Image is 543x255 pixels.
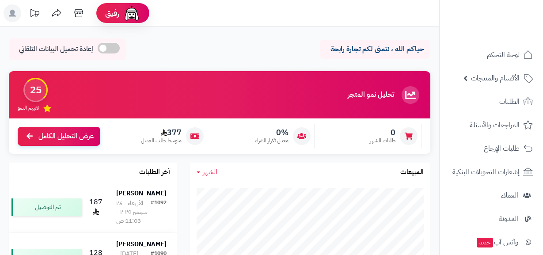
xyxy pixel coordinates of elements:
h3: المبيعات [400,168,424,176]
a: إشعارات التحويلات البنكية [445,161,538,183]
span: الطلبات [499,95,520,108]
span: 377 [141,128,182,137]
a: الطلبات [445,91,538,112]
td: 187 [86,182,106,232]
div: تم التوصيل [11,198,82,216]
span: العملاء [501,189,518,202]
img: logo-2.png [483,7,535,25]
div: الأربعاء - ٢٤ سبتمبر ٢٠٢٥ - 11:03 ص [116,199,151,225]
a: العملاء [445,185,538,206]
strong: [PERSON_NAME] [116,240,167,249]
span: الأقسام والمنتجات [471,72,520,84]
strong: [PERSON_NAME] [116,189,167,198]
a: طلبات الإرجاع [445,138,538,159]
a: عرض التحليل الكامل [18,127,100,146]
span: معدل تكرار الشراء [255,137,289,145]
span: رفيق [105,8,119,19]
a: المراجعات والأسئلة [445,114,538,136]
p: حياكم الله ، نتمنى لكم تجارة رابحة [327,44,424,54]
div: #1092 [151,199,167,225]
span: المدونة [499,213,518,225]
span: لوحة التحكم [487,49,520,61]
span: طلبات الشهر [370,137,395,145]
a: لوحة التحكم [445,44,538,65]
h3: آخر الطلبات [139,168,170,176]
span: طلبات الإرجاع [484,142,520,155]
span: الشهر [203,167,217,177]
span: وآتس آب [476,236,518,248]
a: وآتس آبجديد [445,232,538,253]
span: 0 [370,128,395,137]
span: تقييم النمو [18,104,39,112]
a: تحديثات المنصة [23,4,46,24]
span: إشعارات التحويلات البنكية [452,166,520,178]
a: الشهر [197,167,217,177]
span: جديد [477,238,493,247]
span: عرض التحليل الكامل [38,131,94,141]
span: 0% [255,128,289,137]
span: المراجعات والأسئلة [470,119,520,131]
h3: تحليل نمو المتجر [348,91,394,99]
span: إعادة تحميل البيانات التلقائي [19,44,93,54]
a: المدونة [445,208,538,229]
span: متوسط طلب العميل [141,137,182,145]
img: ai-face.png [123,4,140,22]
